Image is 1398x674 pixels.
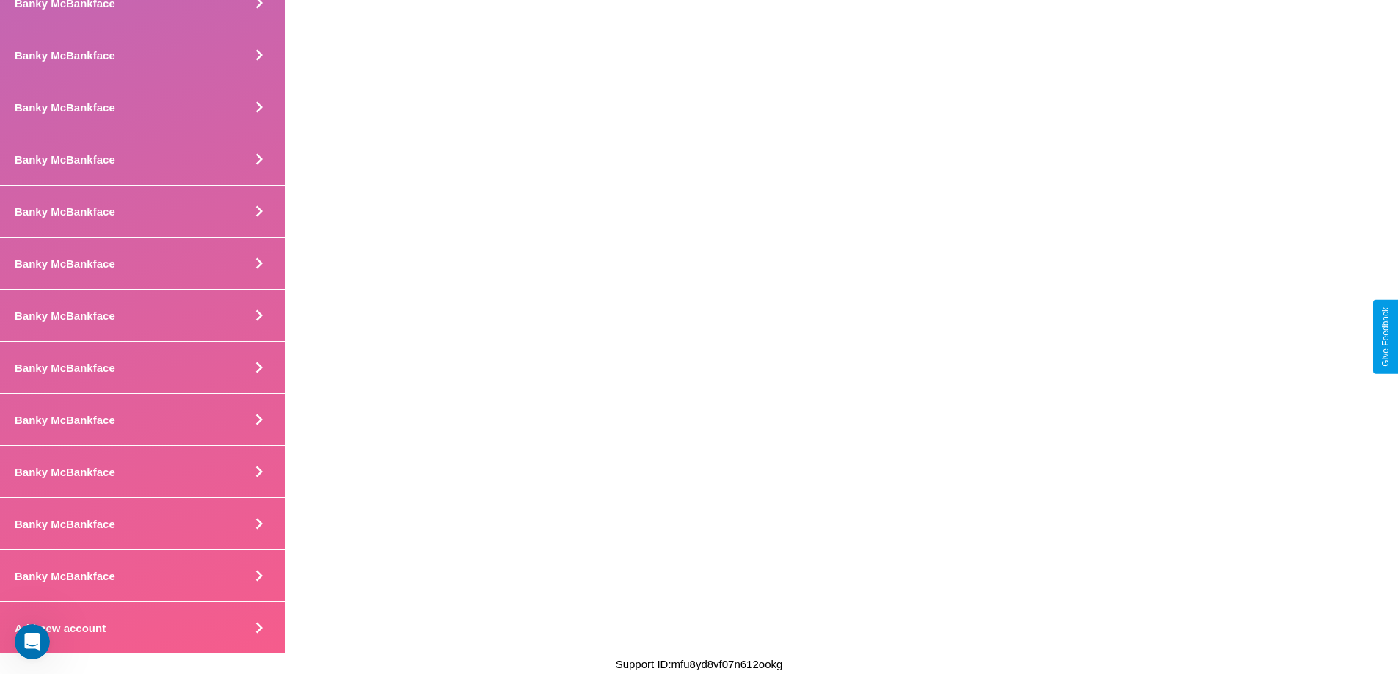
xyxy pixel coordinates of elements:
h4: Banky McBankface [15,518,115,530]
div: Give Feedback [1380,307,1391,367]
h4: Banky McBankface [15,49,115,62]
iframe: Intercom live chat [15,624,50,659]
h4: Banky McBankface [15,414,115,426]
h4: Banky McBankface [15,466,115,478]
h4: Banky McBankface [15,205,115,218]
p: Support ID: mfu8yd8vf07n612ookg [616,654,783,674]
h4: Add new account [15,622,106,634]
h4: Banky McBankface [15,570,115,582]
h4: Banky McBankface [15,362,115,374]
h4: Banky McBankface [15,101,115,114]
h4: Banky McBankface [15,257,115,270]
h4: Banky McBankface [15,309,115,322]
h4: Banky McBankface [15,153,115,166]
